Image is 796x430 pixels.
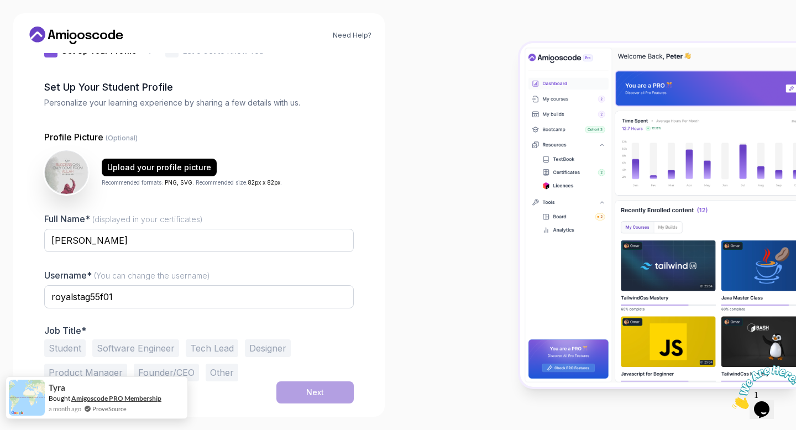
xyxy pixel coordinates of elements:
[106,134,138,142] span: (Optional)
[92,404,127,413] a: ProveSource
[44,97,354,108] p: Personalize your learning experience by sharing a few details with us.
[44,364,127,381] button: Product Manager
[102,159,217,176] button: Upload your profile picture
[44,339,86,357] button: Student
[49,383,65,392] span: Tyra
[44,325,354,336] p: Job Title*
[245,339,291,357] button: Designer
[4,4,73,48] img: Chat attention grabber
[45,151,88,194] img: user profile image
[44,229,354,252] input: Enter your Full Name
[44,213,203,224] label: Full Name*
[727,361,796,413] iframe: chat widget
[333,31,371,40] a: Need Help?
[9,380,45,416] img: provesource social proof notification image
[49,404,81,413] span: a month ago
[102,179,282,187] p: Recommended formats: . Recommended size: .
[27,27,126,44] a: Home link
[4,4,9,14] span: 1
[44,80,354,95] h2: Set Up Your Student Profile
[92,339,179,357] button: Software Engineer
[165,179,192,186] span: PNG, SVG
[92,214,203,224] span: (displayed in your certificates)
[170,48,174,54] p: 2
[248,179,280,186] span: 82px x 82px
[306,387,324,398] div: Next
[44,130,354,144] p: Profile Picture
[44,285,354,308] input: Enter your Username
[50,48,53,54] p: 1
[134,364,199,381] button: Founder/CEO
[186,339,238,357] button: Tech Lead
[206,364,238,381] button: Other
[49,394,70,402] span: Bought
[71,394,161,402] a: Amigoscode PRO Membership
[276,381,354,403] button: Next
[44,270,210,281] label: Username*
[520,43,796,387] img: Amigoscode Dashboard
[94,271,210,280] span: (You can change the username)
[107,162,211,173] div: Upload your profile picture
